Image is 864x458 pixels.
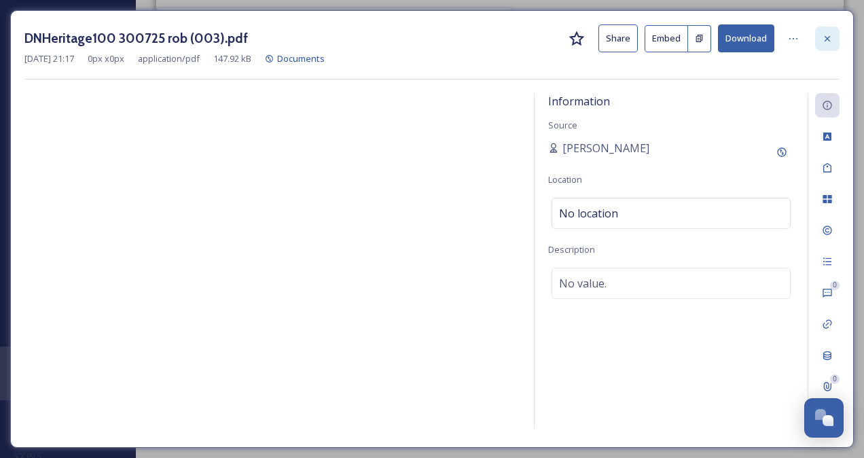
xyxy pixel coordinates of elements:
[24,52,74,65] span: [DATE] 21:17
[598,24,638,52] button: Share
[548,119,577,131] span: Source
[559,275,607,292] span: No value.
[559,205,618,222] span: No location
[645,25,688,52] button: Embed
[562,140,649,156] span: [PERSON_NAME]
[830,281,840,290] div: 0
[718,24,774,52] button: Download
[548,94,610,109] span: Information
[88,52,124,65] span: 0 px x 0 px
[830,374,840,384] div: 0
[548,173,582,186] span: Location
[277,52,325,65] span: Documents
[548,243,595,256] span: Description
[804,398,844,438] button: Open Chat
[24,29,248,48] h3: DNHeritage100 300725 rob (003).pdf
[213,52,251,65] span: 147.92 kB
[138,52,200,65] span: application/pdf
